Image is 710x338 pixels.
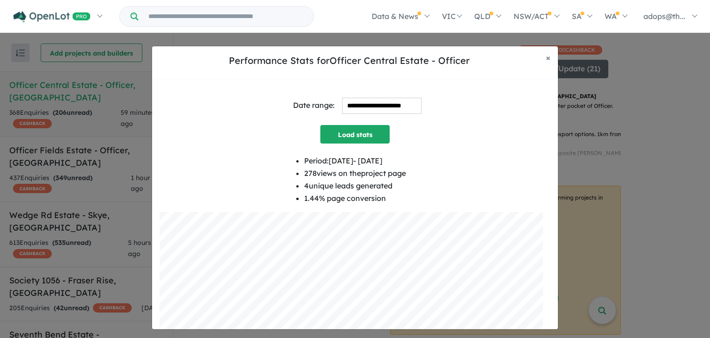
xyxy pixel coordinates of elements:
li: 1.44 % page conversion [304,192,406,205]
input: Try estate name, suburb, builder or developer [140,6,312,26]
span: adops@th... [643,12,686,21]
img: Openlot PRO Logo White [13,11,91,23]
h5: Performance Stats for Officer Central Estate - Officer [159,54,539,68]
li: Period: [DATE] - [DATE] [304,155,406,167]
div: Date range: [293,99,335,112]
li: 4 unique leads generated [304,180,406,192]
li: 278 views on the project page [304,167,406,180]
span: × [546,52,551,63]
button: Load stats [320,125,390,144]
